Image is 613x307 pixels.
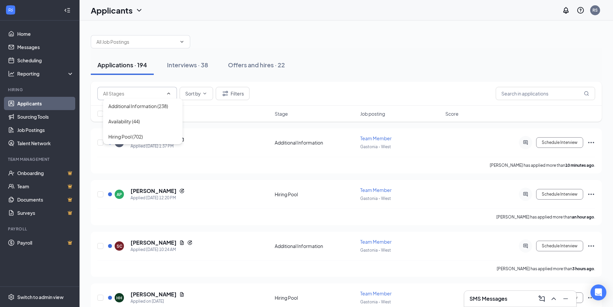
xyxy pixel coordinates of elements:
[592,7,598,13] div: RS
[496,87,595,100] input: Search in applications
[17,110,74,123] a: Sourcing Tools
[536,241,583,251] button: Schedule Interview
[565,163,594,168] b: 10 minutes ago
[131,298,185,305] div: Applied on [DATE]
[180,87,213,100] button: Sort byChevronDown
[97,61,147,69] div: Applications · 194
[17,40,74,54] a: Messages
[360,248,391,253] span: Gastonia - West
[116,295,122,301] div: HH
[275,294,356,301] div: Hiring Pool
[96,38,177,45] input: All Job Postings
[8,156,73,162] div: Team Management
[103,90,163,97] input: All Stages
[8,294,15,300] svg: Settings
[131,195,185,201] div: Applied [DATE] 12:20 PM
[497,266,595,272] p: [PERSON_NAME] has applied more than .
[167,61,208,69] div: Interviews · 38
[17,166,74,180] a: OnboardingCrown
[360,290,392,296] span: Team Member
[538,295,546,303] svg: ComposeMessage
[275,243,356,249] div: Additional Information
[587,190,595,198] svg: Ellipses
[8,70,15,77] svg: Analysis
[572,215,594,219] b: an hour ago
[562,295,570,303] svg: Minimize
[590,284,606,300] div: Open Intercom Messenger
[17,193,74,206] a: DocumentsCrown
[216,87,250,100] button: Filter Filters
[131,239,177,246] h5: [PERSON_NAME]
[108,133,143,140] div: Hiring Pool (702)
[445,110,459,117] span: Score
[522,140,529,145] svg: ActiveChat
[8,226,73,232] div: Payroll
[179,188,185,194] svg: Reapply
[587,294,595,302] svg: Ellipses
[275,110,288,117] span: Stage
[360,144,391,149] span: Gastonia - West
[17,54,74,67] a: Scheduling
[587,242,595,250] svg: Ellipses
[17,27,74,40] a: Home
[228,61,285,69] div: Offers and hires · 22
[17,180,74,193] a: TeamCrown
[187,240,193,245] svg: Reapply
[131,187,177,195] h5: [PERSON_NAME]
[8,87,73,92] div: Hiring
[179,240,185,245] svg: Document
[221,90,229,97] svg: Filter
[17,294,64,300] div: Switch to admin view
[360,239,392,245] span: Team Member
[572,266,594,271] b: 3 hours ago
[179,39,185,44] svg: ChevronDown
[360,196,391,201] span: Gastonia - West
[490,162,595,168] p: [PERSON_NAME] has applied more than .
[7,7,14,13] svg: WorkstreamLogo
[91,5,133,16] h1: Applicants
[360,110,385,117] span: Job posting
[470,295,507,302] h3: SMS Messages
[536,293,547,304] button: ComposeMessage
[135,6,143,14] svg: ChevronDown
[275,191,356,198] div: Hiring Pool
[275,139,356,146] div: Additional Information
[587,139,595,147] svg: Ellipses
[560,293,571,304] button: Minimize
[562,6,570,14] svg: Notifications
[17,123,74,137] a: Job Postings
[522,243,529,249] svg: ActiveChat
[166,91,171,96] svg: ChevronUp
[64,7,71,14] svg: Collapse
[17,97,74,110] a: Applicants
[584,91,589,96] svg: MagnifyingGlass
[17,70,74,77] div: Reporting
[548,293,559,304] button: ChevronUp
[536,189,583,200] button: Schedule Interview
[185,91,201,96] span: Sort by
[117,243,122,249] div: SC
[131,143,185,150] div: Applied [DATE] 1:37 PM
[577,6,585,14] svg: QuestionInfo
[108,102,168,110] div: Additional Information (238)
[131,291,177,298] h5: [PERSON_NAME]
[360,299,391,304] span: Gastonia - West
[360,135,392,141] span: Team Member
[536,137,583,148] button: Schedule Interview
[17,206,74,219] a: SurveysCrown
[131,246,193,253] div: Applied [DATE] 10:24 AM
[550,295,558,303] svg: ChevronUp
[202,91,207,96] svg: ChevronDown
[522,192,529,197] svg: ActiveChat
[117,192,122,197] div: AP
[360,187,392,193] span: Team Member
[108,118,140,125] div: Availability (44)
[17,236,74,249] a: PayrollCrown
[17,137,74,150] a: Talent Network
[179,292,185,297] svg: Document
[496,214,595,220] p: [PERSON_NAME] has applied more than .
